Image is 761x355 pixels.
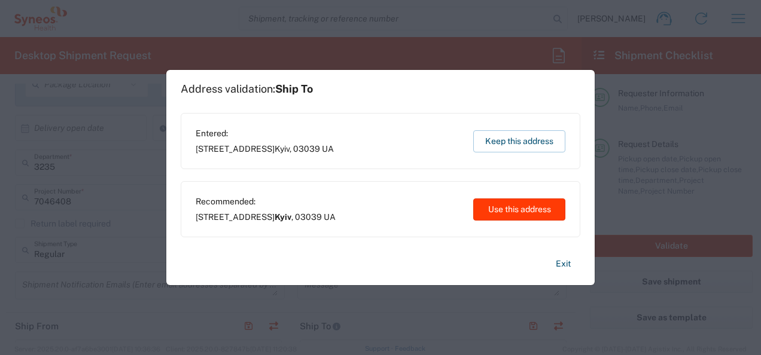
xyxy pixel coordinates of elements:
span: 03039 [295,212,322,222]
span: 03039 [293,144,320,154]
span: Kyiv [275,144,290,154]
span: UA [322,144,334,154]
span: Entered: [196,128,334,139]
span: UA [324,212,336,222]
button: Exit [546,253,580,274]
button: Keep this address [473,130,565,152]
button: Use this address [473,198,565,221]
h1: Address validation: [181,82,313,96]
span: [STREET_ADDRESS] , [196,143,334,154]
span: Kyiv [275,212,291,222]
span: Ship To [275,82,313,95]
span: [STREET_ADDRESS] , [196,212,336,222]
span: Recommended: [196,196,336,207]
